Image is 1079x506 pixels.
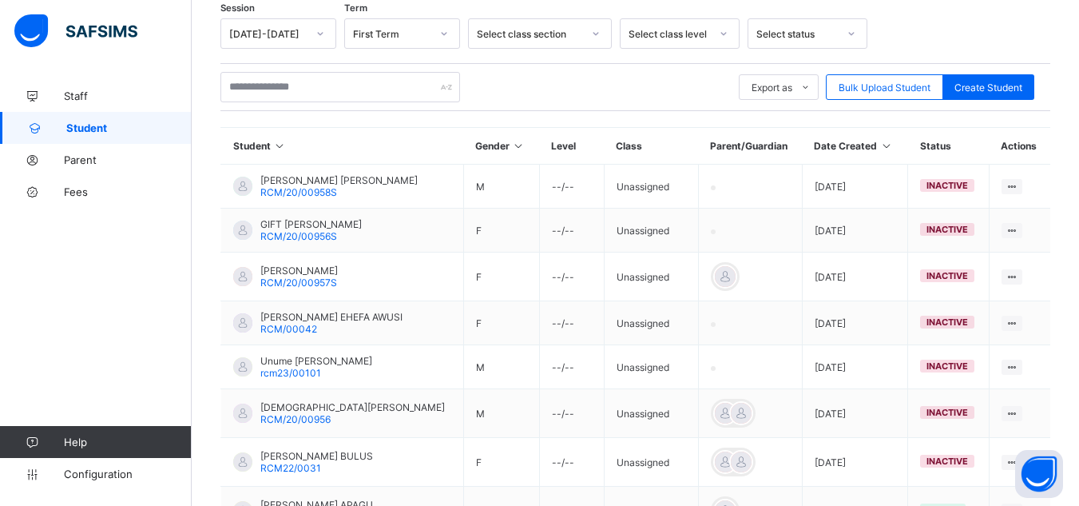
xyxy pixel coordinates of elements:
span: Configuration [64,468,191,480]
span: RCM/20/00958S [260,186,337,198]
td: Unassigned [604,345,698,389]
span: Fees [64,185,192,198]
button: Open asap [1015,450,1063,498]
td: [DATE] [802,438,907,487]
span: GIFT [PERSON_NAME] [260,218,362,230]
td: --/-- [539,209,604,253]
th: Class [604,128,698,165]
span: RCM22/0031 [260,462,321,474]
span: [PERSON_NAME] [PERSON_NAME] [260,174,418,186]
td: Unassigned [604,389,698,438]
span: RCM/00042 [260,323,317,335]
td: F [463,253,539,301]
td: Unassigned [604,165,698,209]
td: Unassigned [604,209,698,253]
td: --/-- [539,301,604,345]
th: Level [539,128,604,165]
span: Student [66,122,192,134]
span: Unume [PERSON_NAME] [260,355,372,367]
i: Sort in Ascending Order [512,140,526,152]
span: RCM/20/00956S [260,230,337,242]
td: Unassigned [604,301,698,345]
th: Status [908,128,990,165]
i: Sort in Ascending Order [879,140,893,152]
th: Student [221,128,464,165]
td: --/-- [539,389,604,438]
img: safsims [14,14,137,48]
div: First Term [353,28,430,40]
th: Gender [463,128,539,165]
span: Session [220,2,255,14]
td: Unassigned [604,438,698,487]
span: [PERSON_NAME] [260,265,338,277]
td: F [463,301,539,345]
td: [DATE] [802,253,907,301]
span: [PERSON_NAME] BULUS [260,450,373,462]
td: M [463,389,539,438]
span: rcm23/00101 [260,367,321,379]
span: [DEMOGRAPHIC_DATA][PERSON_NAME] [260,401,445,413]
span: inactive [926,407,968,418]
span: Help [64,436,191,448]
span: inactive [926,180,968,191]
td: --/-- [539,253,604,301]
span: Staff [64,90,192,102]
td: M [463,345,539,389]
span: inactive [926,270,968,281]
td: [DATE] [802,389,907,438]
th: Parent/Guardian [698,128,802,165]
td: [DATE] [802,345,907,389]
td: M [463,165,539,209]
div: Select class level [629,28,710,40]
td: F [463,438,539,487]
td: F [463,209,539,253]
span: [PERSON_NAME] EHEFA AWUSI [260,311,403,323]
span: Export as [752,82,792,94]
td: [DATE] [802,165,907,209]
i: Sort in Ascending Order [273,140,287,152]
td: --/-- [539,345,604,389]
td: [DATE] [802,301,907,345]
span: RCM/20/00956 [260,413,331,425]
div: Select class section [477,28,582,40]
div: [DATE]-[DATE] [229,28,307,40]
span: inactive [926,317,968,328]
span: Bulk Upload Student [839,82,930,94]
td: Unassigned [604,253,698,301]
span: inactive [926,361,968,372]
span: Create Student [954,82,1022,94]
span: Term [344,2,367,14]
span: inactive [926,224,968,235]
span: Parent [64,153,192,166]
th: Date Created [802,128,907,165]
td: [DATE] [802,209,907,253]
td: --/-- [539,438,604,487]
span: RCM/20/00957S [260,277,337,289]
span: inactive [926,456,968,467]
th: Actions [989,128,1050,165]
div: Select status [756,28,838,40]
td: --/-- [539,165,604,209]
